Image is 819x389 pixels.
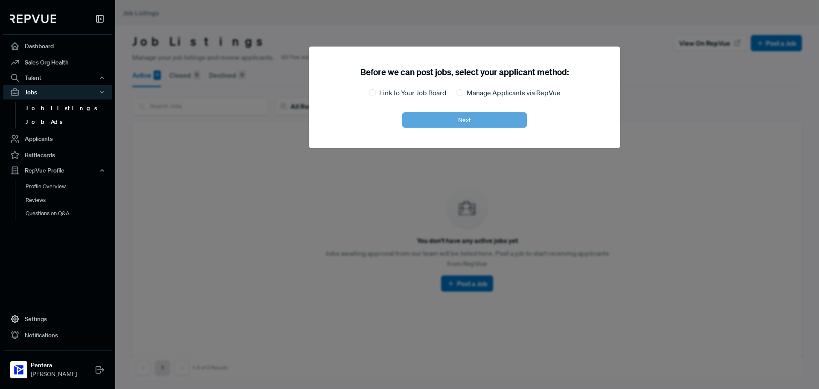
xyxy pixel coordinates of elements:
button: RepVue Profile [3,163,112,178]
a: Applicants [3,131,112,147]
img: RepVue [10,15,56,23]
a: Job Ads [15,115,123,129]
a: Battlecards [3,147,112,163]
a: PenteraPentera[PERSON_NAME] [3,350,112,382]
label: Link to Your Job Board [379,88,446,98]
a: Dashboard [3,38,112,54]
button: Jobs [3,85,112,99]
a: Profile Overview [15,180,123,193]
img: Pentera [12,363,26,377]
a: Sales Org Health [3,54,112,70]
a: Job Listings [15,102,123,115]
h5: Before we can post jobs, select your applicant method: [360,67,569,77]
strong: Pentera [31,361,77,370]
a: Settings [3,311,112,327]
a: Questions on Q&A [15,207,123,220]
a: Reviews [15,193,123,207]
label: Manage Applicants via RepVue [467,88,561,98]
a: Notifications [3,327,112,343]
button: Talent [3,70,112,85]
span: [PERSON_NAME] [31,370,77,379]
